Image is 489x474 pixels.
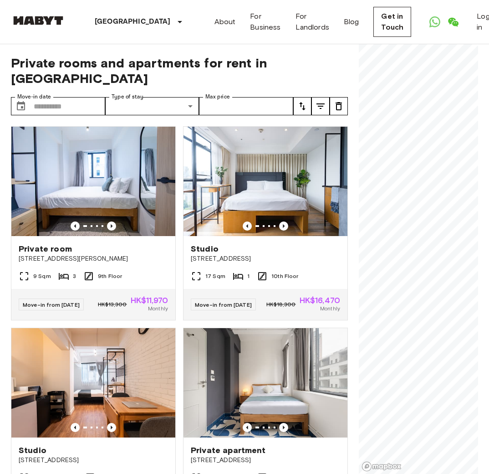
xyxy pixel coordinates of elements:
[19,456,168,465] span: [STREET_ADDRESS]
[243,423,252,432] button: Previous image
[19,445,46,456] span: Studio
[191,445,266,456] span: Private apartment
[148,304,168,313] span: Monthly
[250,11,280,33] a: For Business
[12,97,30,115] button: Choose date
[71,222,80,231] button: Previous image
[330,97,348,115] button: tune
[271,272,299,280] span: 10th Floor
[33,272,51,280] span: 9 Sqm
[205,93,230,101] label: Max price
[23,301,80,308] span: Move-in from [DATE]
[183,127,347,236] img: Marketing picture of unit HK-01-001-016-01
[107,222,116,231] button: Previous image
[243,222,252,231] button: Previous image
[17,93,51,101] label: Move-in date
[279,423,288,432] button: Previous image
[19,243,72,254] span: Private room
[293,97,311,115] button: tune
[214,16,236,27] a: About
[205,272,225,280] span: 17 Sqm
[98,272,122,280] span: 9th Floor
[373,7,411,37] a: Get in Touch
[362,461,402,472] a: Mapbox logo
[131,296,168,304] span: HK$11,970
[71,423,80,432] button: Previous image
[344,16,359,27] a: Blog
[183,328,347,438] img: Marketing picture of unit HK-01-056-002-001
[95,16,171,27] p: [GEOGRAPHIC_DATA]
[311,97,330,115] button: tune
[11,127,175,236] img: Marketing picture of unit HK-01-046-009-03
[247,272,250,280] span: 1
[320,304,340,313] span: Monthly
[11,16,66,25] img: Habyt
[444,13,462,31] a: Open WeChat
[191,243,219,254] span: Studio
[191,254,340,263] span: [STREET_ADDRESS]
[426,13,444,31] a: Open WhatsApp
[279,222,288,231] button: Previous image
[295,11,329,33] a: For Landlords
[300,296,340,304] span: HK$16,470
[191,456,340,465] span: [STREET_ADDRESS]
[98,300,127,309] span: HK$13,300
[19,254,168,263] span: [STREET_ADDRESS][PERSON_NAME]
[107,423,116,432] button: Previous image
[73,272,76,280] span: 3
[112,93,143,101] label: Type of stay
[266,300,295,309] span: HK$18,300
[11,55,348,86] span: Private rooms and apartments for rent in [GEOGRAPHIC_DATA]
[11,126,176,320] a: Marketing picture of unit HK-01-046-009-03Previous imagePrevious imagePrivate room[STREET_ADDRESS...
[183,126,348,320] a: Marketing picture of unit HK-01-001-016-01Previous imagePrevious imageStudio[STREET_ADDRESS]17 Sq...
[195,301,252,308] span: Move-in from [DATE]
[11,328,175,438] img: Marketing picture of unit HK-01-063-008-001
